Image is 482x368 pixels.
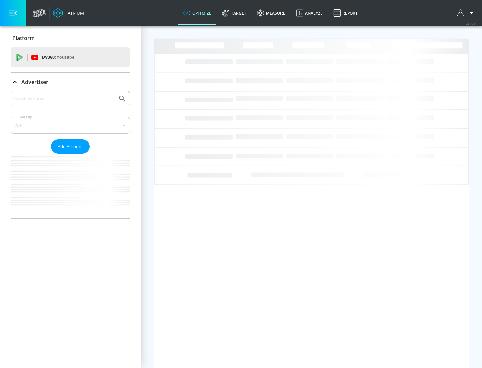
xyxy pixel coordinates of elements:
a: Report [328,1,363,25]
a: Analyze [291,1,328,25]
div: Advertiser [11,91,130,218]
div: Atrium [65,10,84,16]
input: Search by name [13,94,115,103]
nav: list of Advertiser [11,154,130,218]
a: Atrium [53,8,84,18]
a: measure [252,1,291,25]
p: Youtube [57,54,74,61]
a: Target [217,1,252,25]
a: optimize [178,1,217,25]
div: Advertiser [11,73,130,91]
div: A-Z [11,117,130,134]
p: Advertiser [21,78,48,86]
div: Platform [11,29,130,48]
button: Add Account [51,139,90,154]
label: Sort By [19,115,33,119]
span: v 4.25.4 [466,22,475,26]
p: DV360: [42,54,74,61]
div: DV360: Youtube [11,47,130,67]
span: Add Account [58,143,83,150]
p: Platform [12,34,35,42]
